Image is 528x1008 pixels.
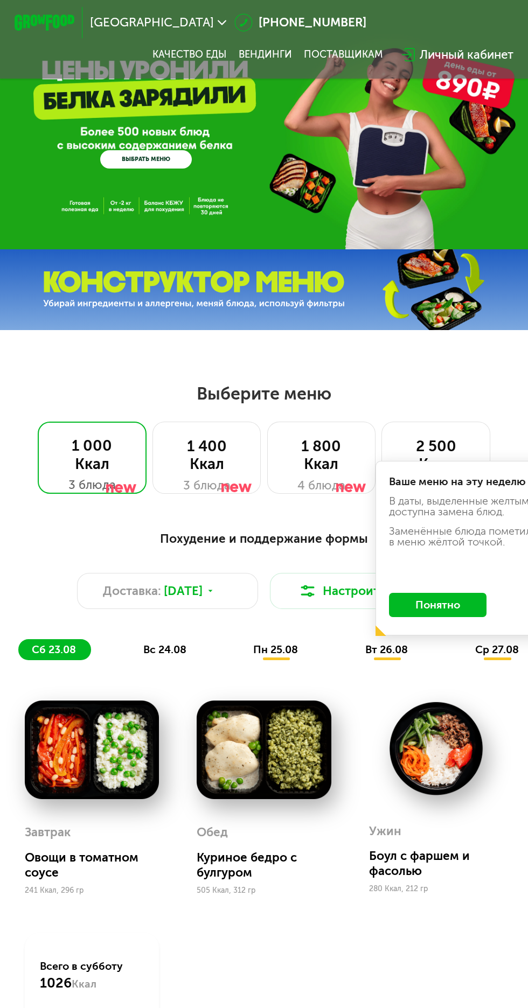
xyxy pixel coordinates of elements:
[234,13,366,32] a: [PHONE_NUMBER]
[48,383,480,404] h2: Выберите меню
[143,643,186,656] span: вс 24.08
[283,437,360,473] div: 1 800 Ккал
[32,643,76,656] span: сб 23.08
[25,821,71,844] div: Завтрак
[53,476,131,494] div: 3 блюда
[164,582,203,600] span: [DATE]
[103,582,161,600] span: Доставка:
[25,886,159,895] div: 241 Ккал, 296 гр
[475,643,519,656] span: ср 27.08
[369,849,516,879] div: Боул с фаршем и фасолью
[168,477,246,495] div: 3 блюда
[397,437,475,473] div: 2 500 Ккал
[304,48,383,60] div: поставщикам
[40,975,72,991] span: 1026
[18,530,510,549] div: Похудение и поддержание формы
[239,48,292,60] a: Вендинги
[40,959,144,992] div: Всего в субботу
[100,150,191,169] a: ВЫБРАТЬ МЕНЮ
[168,437,246,473] div: 1 400 Ккал
[90,17,214,29] span: [GEOGRAPHIC_DATA]
[152,48,226,60] a: Качество еды
[270,573,451,609] button: Настроить меню
[53,437,131,473] div: 1 000 Ккал
[253,643,298,656] span: пн 25.08
[389,593,487,617] button: Понятно
[197,850,343,880] div: Куриное бедро с булгуром
[72,978,96,990] span: Ккал
[365,643,408,656] span: вт 26.08
[197,821,228,844] div: Обед
[283,477,360,495] div: 4 блюда
[420,46,513,64] div: Личный кабинет
[197,886,331,895] div: 505 Ккал, 312 гр
[369,885,503,893] div: 280 Ккал, 212 гр
[25,850,171,880] div: Овощи в томатном соусе
[369,820,401,843] div: Ужин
